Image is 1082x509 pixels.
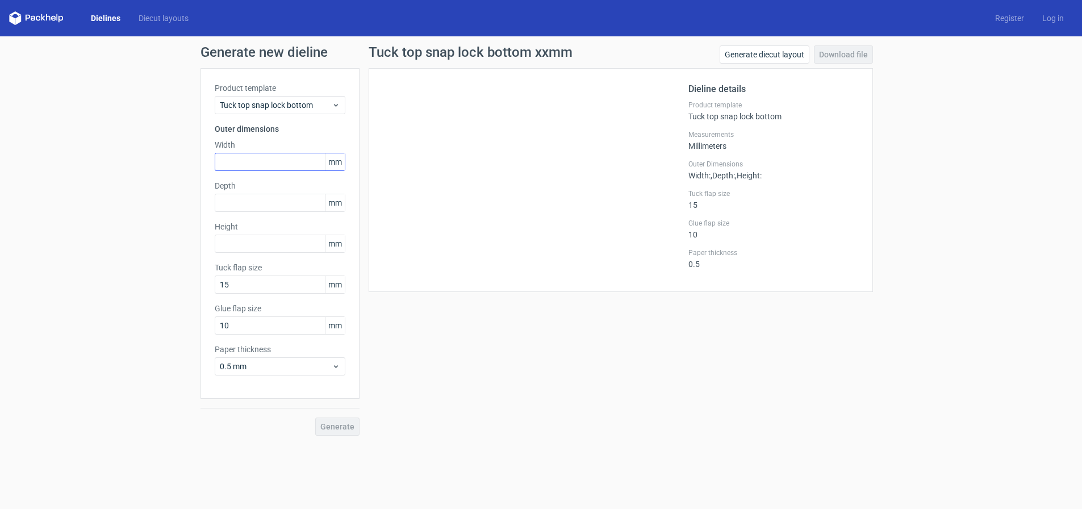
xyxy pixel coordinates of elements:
span: mm [325,276,345,293]
label: Paper thickness [688,248,859,257]
div: 0.5 [688,248,859,269]
label: Measurements [688,130,859,139]
span: , Height : [735,171,762,180]
label: Outer Dimensions [688,160,859,169]
label: Glue flap size [215,303,345,314]
div: Millimeters [688,130,859,151]
span: , Depth : [711,171,735,180]
div: 15 [688,189,859,210]
span: 0.5 mm [220,361,332,372]
h1: Tuck top snap lock bottom xxmm [369,45,573,59]
a: Diecut layouts [129,12,198,24]
label: Tuck flap size [215,262,345,273]
label: Product template [215,82,345,94]
h1: Generate new dieline [200,45,882,59]
h3: Outer dimensions [215,123,345,135]
span: mm [325,194,345,211]
label: Width [215,139,345,151]
h2: Dieline details [688,82,859,96]
span: mm [325,153,345,170]
span: Width : [688,171,711,180]
a: Log in [1033,12,1073,24]
a: Dielines [82,12,129,24]
div: Tuck top snap lock bottom [688,101,859,121]
label: Tuck flap size [688,189,859,198]
label: Paper thickness [215,344,345,355]
label: Depth [215,180,345,191]
div: 10 [688,219,859,239]
label: Product template [688,101,859,110]
span: Tuck top snap lock bottom [220,99,332,111]
span: mm [325,317,345,334]
a: Generate diecut layout [720,45,809,64]
a: Register [986,12,1033,24]
span: mm [325,235,345,252]
label: Glue flap size [688,219,859,228]
label: Height [215,221,345,232]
